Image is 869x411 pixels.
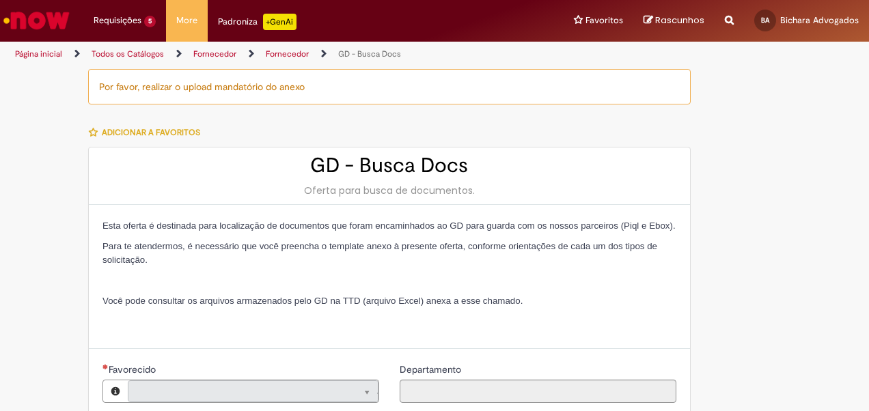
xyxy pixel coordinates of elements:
span: Somente leitura - Departamento [400,363,464,375]
span: Requisições [94,14,141,27]
span: Bichara Advogados [780,14,859,26]
a: Fornecedor [266,48,309,59]
span: Você pode consultar os arquivos armazenados pelo GD na TTD (arquivo Excel) anexa a esse chamado. [102,296,523,306]
button: Favorecido, Visualizar este registro [103,380,128,402]
span: Rascunhos [655,14,704,27]
a: Rascunhos [644,14,704,27]
span: Favoritos [585,14,623,27]
span: Necessários - Favorecido [109,363,158,375]
img: ServiceNow [1,7,72,34]
a: Fornecedor [193,48,236,59]
label: Somente leitura - Departamento [400,363,464,376]
span: BA [761,16,769,25]
div: Oferta para busca de documentos. [102,184,676,197]
input: Departamento [400,380,676,403]
a: Todos os Catálogos [92,48,164,59]
div: Padroniza [218,14,296,30]
span: Esta oferta é destinada para localização de documentos que foram encaminhados ao GD para guarda c... [102,221,676,231]
span: More [176,14,197,27]
div: Por favor, realizar o upload mandatório do anexo [88,69,691,104]
span: Necessários [102,364,109,369]
p: +GenAi [263,14,296,30]
span: Adicionar a Favoritos [102,127,200,138]
label: Somente leitura - Necessários - Favorecido [102,363,158,376]
button: Adicionar a Favoritos [88,118,208,147]
a: Página inicial [15,48,62,59]
h2: GD - Busca Docs [102,154,676,177]
span: 5 [144,16,156,27]
a: Limpar campo Favorecido [128,380,378,402]
ul: Trilhas de página [10,42,569,67]
a: GD - Busca Docs [338,48,401,59]
span: Para te atendermos, é necessário que você preencha o template anexo à presente oferta, conforme o... [102,241,657,265]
